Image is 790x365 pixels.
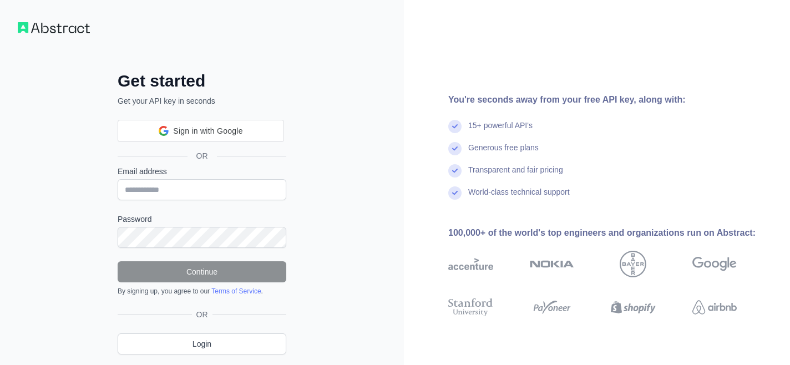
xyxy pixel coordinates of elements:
[18,22,90,33] img: Workflow
[118,214,286,225] label: Password
[118,71,286,91] h2: Get started
[192,309,212,320] span: OR
[173,125,242,137] span: Sign in with Google
[611,296,656,318] img: shopify
[692,251,737,277] img: google
[468,164,563,186] div: Transparent and fair pricing
[692,296,737,318] img: airbnb
[211,287,261,295] a: Terms of Service
[448,142,462,155] img: check mark
[448,164,462,178] img: check mark
[118,120,284,142] div: Sign in with Google
[620,251,646,277] img: bayer
[118,261,286,282] button: Continue
[468,186,570,209] div: World-class technical support
[448,296,493,318] img: stanford university
[530,296,575,318] img: payoneer
[468,142,539,164] div: Generous free plans
[118,333,286,354] a: Login
[118,95,286,107] p: Get your API key in seconds
[468,120,533,142] div: 15+ powerful API's
[448,120,462,133] img: check mark
[188,150,217,161] span: OR
[448,251,493,277] img: accenture
[118,287,286,296] div: By signing up, you agree to our .
[448,186,462,200] img: check mark
[448,93,772,107] div: You're seconds away from your free API key, along with:
[530,251,575,277] img: nokia
[118,166,286,177] label: Email address
[448,226,772,240] div: 100,000+ of the world's top engineers and organizations run on Abstract:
